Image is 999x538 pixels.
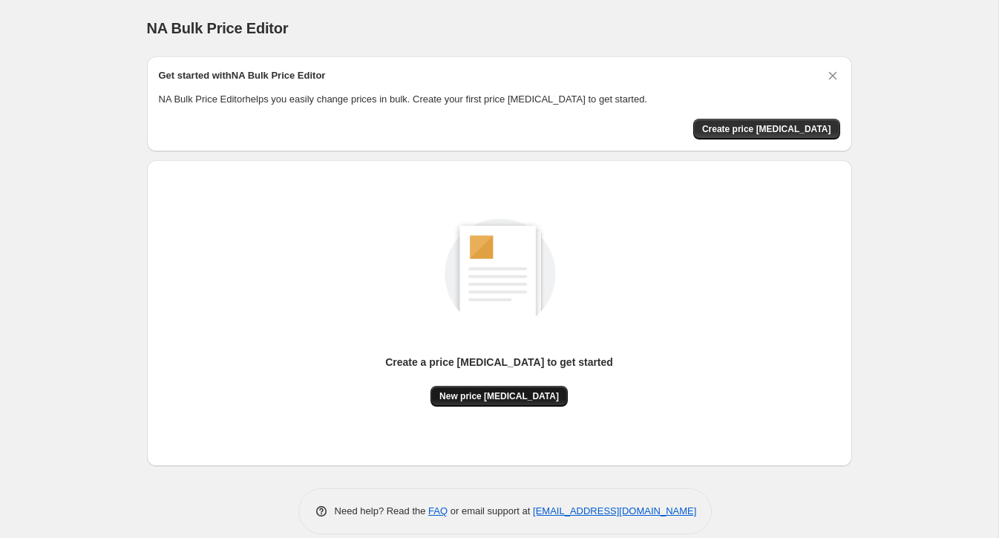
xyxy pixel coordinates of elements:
[428,505,448,516] a: FAQ
[825,68,840,83] button: Dismiss card
[702,123,831,135] span: Create price [MEDICAL_DATA]
[335,505,429,516] span: Need help? Read the
[430,386,568,407] button: New price [MEDICAL_DATA]
[448,505,533,516] span: or email support at
[159,68,326,83] h2: Get started with NA Bulk Price Editor
[147,20,289,36] span: NA Bulk Price Editor
[439,390,559,402] span: New price [MEDICAL_DATA]
[159,92,840,107] p: NA Bulk Price Editor helps you easily change prices in bulk. Create your first price [MEDICAL_DAT...
[693,119,840,140] button: Create price change job
[533,505,696,516] a: [EMAIL_ADDRESS][DOMAIN_NAME]
[385,355,613,370] p: Create a price [MEDICAL_DATA] to get started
